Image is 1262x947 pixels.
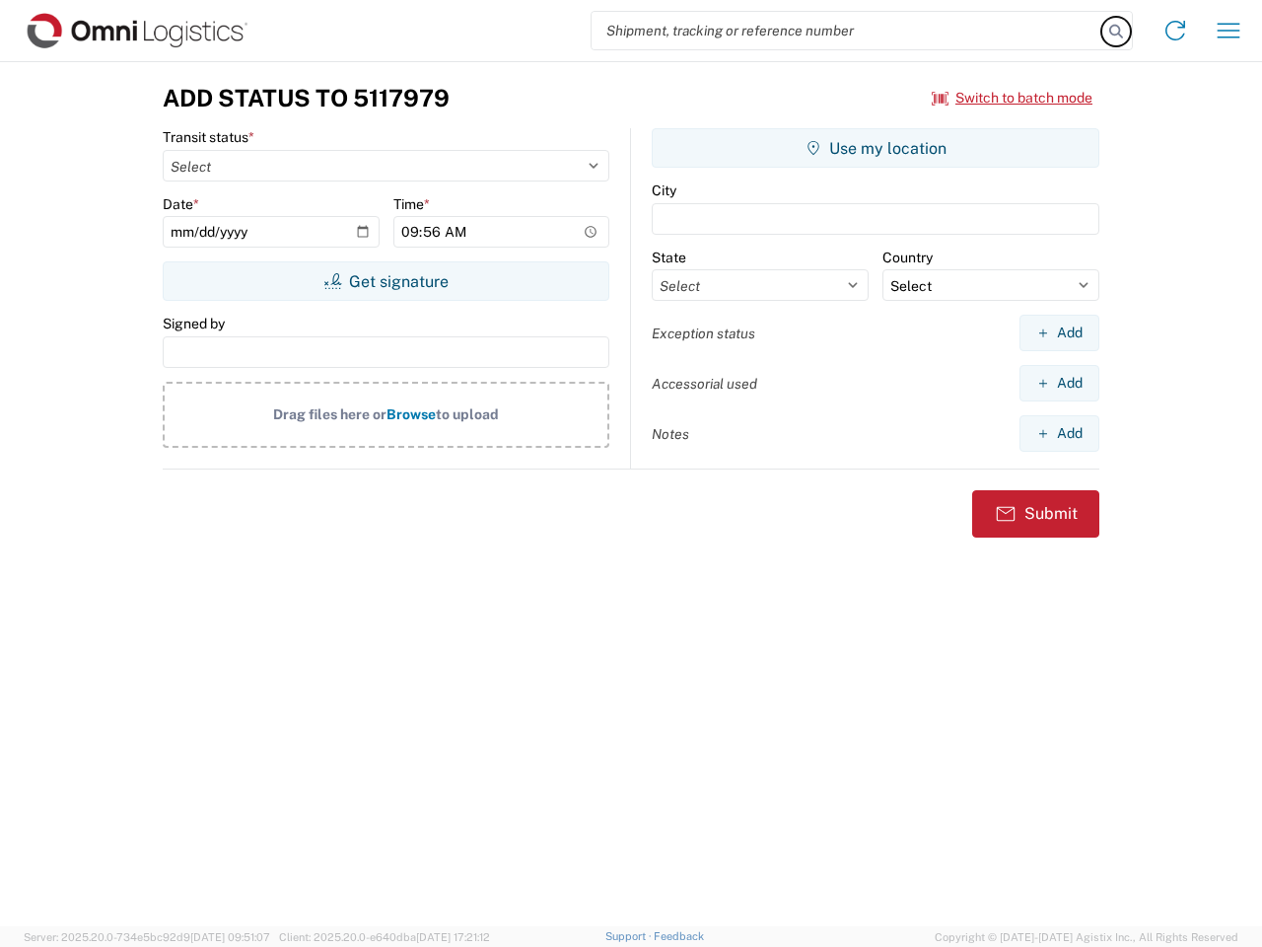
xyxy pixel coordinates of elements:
[592,12,1102,49] input: Shipment, tracking or reference number
[972,490,1099,538] button: Submit
[163,128,254,146] label: Transit status
[163,84,450,112] h3: Add Status to 5117979
[932,82,1092,114] button: Switch to batch mode
[1019,415,1099,452] button: Add
[416,931,490,943] span: [DATE] 17:21:12
[652,249,686,266] label: State
[436,406,499,422] span: to upload
[882,249,933,266] label: Country
[386,406,436,422] span: Browse
[1019,365,1099,401] button: Add
[163,315,225,332] label: Signed by
[24,931,270,943] span: Server: 2025.20.0-734e5bc92d9
[652,325,755,342] label: Exception status
[652,425,689,443] label: Notes
[605,930,655,942] a: Support
[163,261,609,301] button: Get signature
[654,930,704,942] a: Feedback
[652,182,676,199] label: City
[1019,315,1099,351] button: Add
[163,195,199,213] label: Date
[935,928,1238,946] span: Copyright © [DATE]-[DATE] Agistix Inc., All Rights Reserved
[652,128,1099,168] button: Use my location
[190,931,270,943] span: [DATE] 09:51:07
[273,406,386,422] span: Drag files here or
[652,375,757,393] label: Accessorial used
[279,931,490,943] span: Client: 2025.20.0-e640dba
[393,195,430,213] label: Time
